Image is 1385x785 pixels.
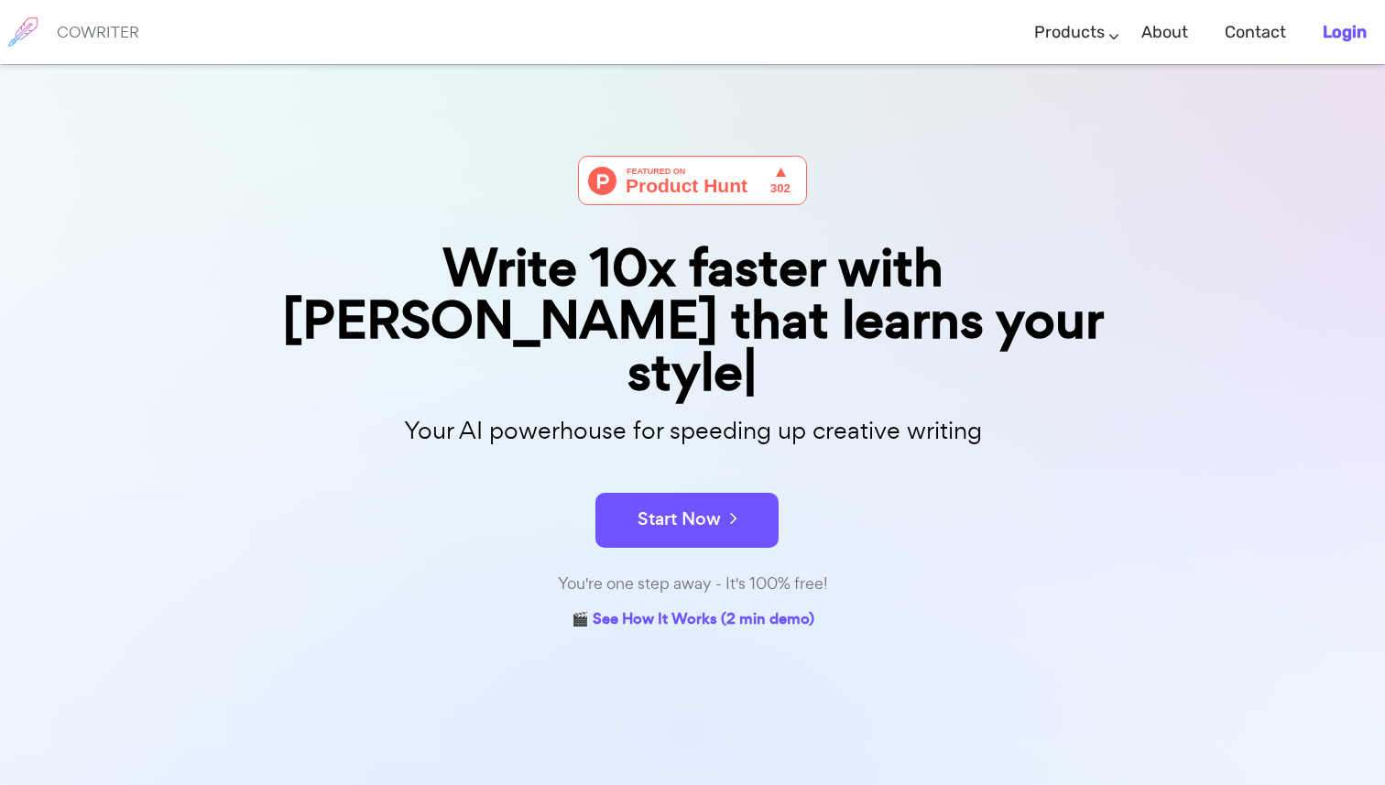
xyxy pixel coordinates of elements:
h6: COWRITER [57,24,139,40]
a: 🎬 See How It Works (2 min demo) [572,606,814,635]
a: Contact [1225,5,1286,60]
a: About [1141,5,1188,60]
img: Cowriter - Your AI buddy for speeding up creative writing | Product Hunt [578,156,807,205]
div: Write 10x faster with [PERSON_NAME] that learns your style [234,242,1151,399]
button: Start Now [595,493,779,548]
a: Login [1323,5,1367,60]
p: Your AI powerhouse for speeding up creative writing [234,411,1151,451]
div: You're one step away - It's 100% free! [234,571,1151,597]
a: Products [1034,5,1105,60]
b: Login [1323,22,1367,42]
